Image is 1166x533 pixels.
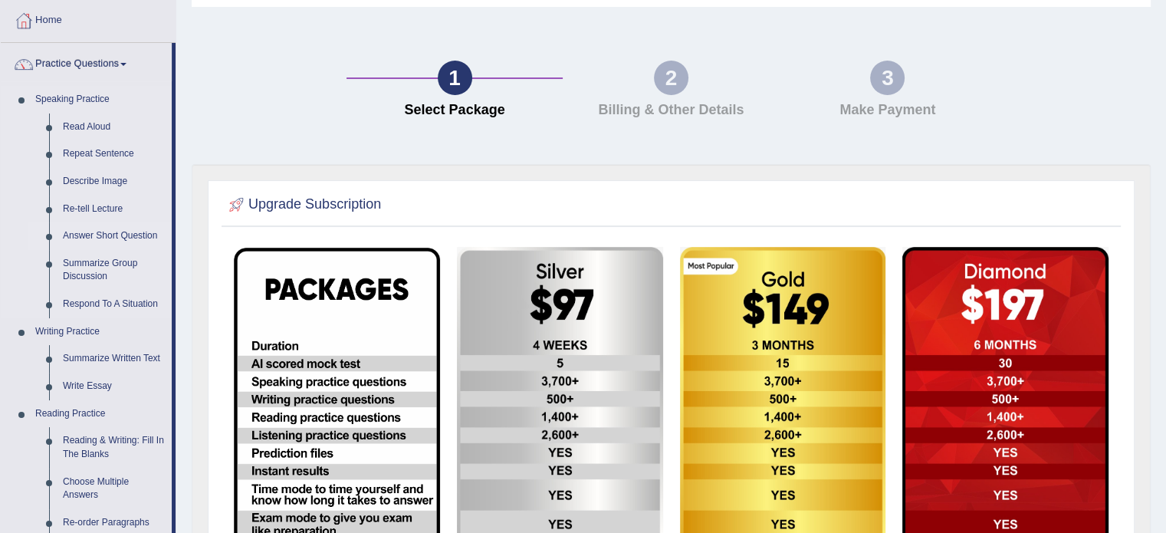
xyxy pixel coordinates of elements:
[56,196,172,223] a: Re-tell Lecture
[56,250,172,291] a: Summarize Group Discussion
[56,469,172,509] a: Choose Multiple Answers
[56,427,172,468] a: Reading & Writing: Fill In The Blanks
[56,222,172,250] a: Answer Short Question
[787,103,988,118] h4: Make Payment
[438,61,472,95] div: 1
[570,103,771,118] h4: Billing & Other Details
[28,318,172,346] a: Writing Practice
[28,400,172,428] a: Reading Practice
[225,193,381,216] h2: Upgrade Subscription
[654,61,688,95] div: 2
[28,86,172,114] a: Speaking Practice
[1,43,172,81] a: Practice Questions
[56,114,172,141] a: Read Aloud
[56,140,172,168] a: Repeat Sentence
[56,373,172,400] a: Write Essay
[56,345,172,373] a: Summarize Written Text
[354,103,555,118] h4: Select Package
[870,61,905,95] div: 3
[56,168,172,196] a: Describe Image
[56,291,172,318] a: Respond To A Situation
